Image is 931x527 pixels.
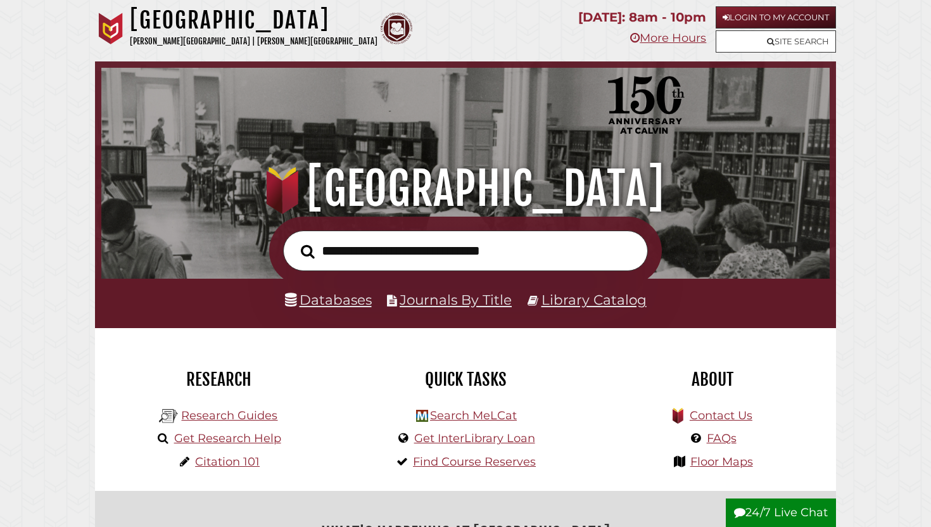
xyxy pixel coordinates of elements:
[416,410,428,422] img: Hekman Library Logo
[541,291,647,308] a: Library Catalog
[598,369,826,390] h2: About
[716,6,836,29] a: Login to My Account
[130,34,377,49] p: [PERSON_NAME][GEOGRAPHIC_DATA] | [PERSON_NAME][GEOGRAPHIC_DATA]
[707,431,737,445] a: FAQs
[130,6,377,34] h1: [GEOGRAPHIC_DATA]
[104,369,332,390] h2: Research
[174,431,281,445] a: Get Research Help
[690,455,753,469] a: Floor Maps
[690,409,752,422] a: Contact Us
[414,431,535,445] a: Get InterLibrary Loan
[181,409,277,422] a: Research Guides
[716,30,836,53] a: Site Search
[301,244,315,259] i: Search
[195,455,260,469] a: Citation 101
[381,13,412,44] img: Calvin Theological Seminary
[430,409,517,422] a: Search MeLCat
[95,13,127,44] img: Calvin University
[294,241,321,262] button: Search
[285,291,372,308] a: Databases
[413,455,536,469] a: Find Course Reserves
[351,369,579,390] h2: Quick Tasks
[115,161,816,217] h1: [GEOGRAPHIC_DATA]
[578,6,706,29] p: [DATE]: 8am - 10pm
[159,407,178,426] img: Hekman Library Logo
[400,291,512,308] a: Journals By Title
[630,31,706,45] a: More Hours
